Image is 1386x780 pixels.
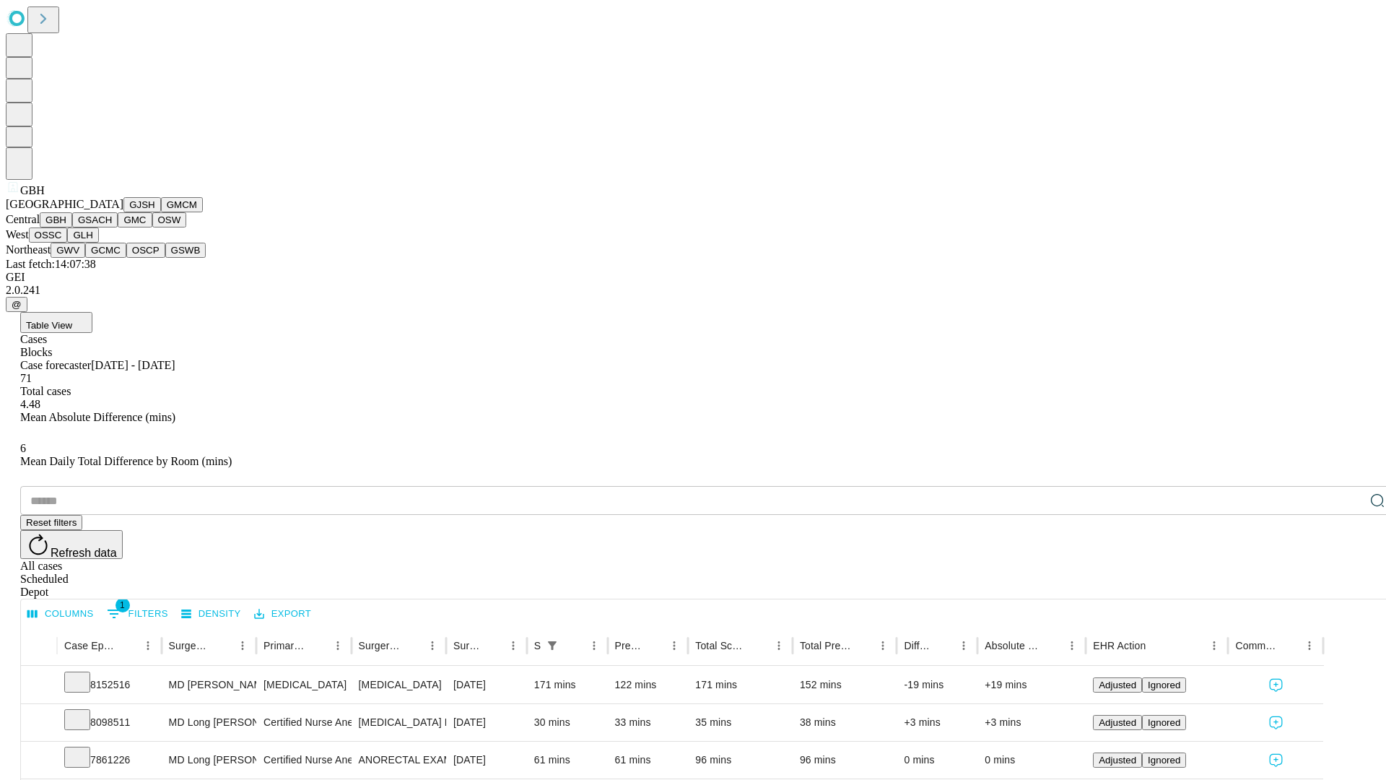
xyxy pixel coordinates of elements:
[695,640,747,651] div: Total Scheduled Duration
[20,184,45,196] span: GBH
[904,640,932,651] div: Difference
[152,212,187,227] button: OSW
[904,667,970,703] div: -19 mins
[904,742,970,779] div: 0 mins
[29,227,68,243] button: OSSC
[64,742,154,779] div: 7861226
[12,299,22,310] span: @
[64,640,116,651] div: Case Epic Id
[20,312,92,333] button: Table View
[1062,636,1082,656] button: Menu
[103,602,172,625] button: Show filters
[178,603,245,625] button: Density
[51,547,117,559] span: Refresh data
[644,636,664,656] button: Sort
[169,667,249,703] div: MD [PERSON_NAME]
[6,284,1380,297] div: 2.0.241
[985,742,1078,779] div: 0 mins
[6,198,123,210] span: [GEOGRAPHIC_DATA]
[28,748,50,773] button: Expand
[250,603,315,625] button: Export
[542,636,562,656] div: 1 active filter
[749,636,769,656] button: Sort
[20,442,26,454] span: 6
[1142,753,1186,768] button: Ignored
[20,411,175,423] span: Mean Absolute Difference (mins)
[534,704,601,741] div: 30 mins
[26,320,72,331] span: Table View
[91,359,175,371] span: [DATE] - [DATE]
[615,742,681,779] div: 61 mins
[933,636,954,656] button: Sort
[138,636,158,656] button: Menu
[212,636,232,656] button: Sort
[1299,636,1320,656] button: Menu
[564,636,584,656] button: Sort
[584,636,604,656] button: Menu
[72,212,118,227] button: GSACH
[695,742,785,779] div: 96 mins
[1147,636,1167,656] button: Sort
[161,197,203,212] button: GMCM
[1142,715,1186,730] button: Ignored
[1099,717,1136,728] span: Adjusted
[6,271,1380,284] div: GEI
[26,517,77,528] span: Reset filters
[359,640,401,651] div: Surgery Name
[1148,755,1180,766] span: Ignored
[1204,636,1224,656] button: Menu
[1235,640,1277,651] div: Comments
[6,243,51,256] span: Northeast
[359,667,439,703] div: [MEDICAL_DATA]
[534,742,601,779] div: 61 mins
[263,742,344,779] div: Certified Nurse Anesthetist
[115,598,130,612] span: 1
[118,212,152,227] button: GMC
[954,636,974,656] button: Menu
[800,667,890,703] div: 152 mins
[800,704,890,741] div: 38 mins
[1093,753,1142,768] button: Adjusted
[615,640,643,651] div: Predicted In Room Duration
[985,704,1078,741] div: +3 mins
[1148,717,1180,728] span: Ignored
[534,667,601,703] div: 171 mins
[20,455,232,467] span: Mean Daily Total Difference by Room (mins)
[1099,680,1136,690] span: Adjusted
[40,212,72,227] button: GBH
[20,372,32,384] span: 71
[453,704,520,741] div: [DATE]
[359,742,439,779] div: ANORECTAL EXAM UNDER ANESTHESIA
[615,667,681,703] div: 122 mins
[800,640,852,651] div: Total Predicted Duration
[6,228,29,240] span: West
[1093,677,1142,693] button: Adjusted
[165,243,206,258] button: GSWB
[402,636,422,656] button: Sort
[169,742,249,779] div: MD Long [PERSON_NAME]
[24,603,97,625] button: Select columns
[904,704,970,741] div: +3 mins
[1042,636,1062,656] button: Sort
[85,243,126,258] button: GCMC
[695,667,785,703] div: 171 mins
[534,640,541,651] div: Scheduled In Room Duration
[1148,680,1180,690] span: Ignored
[28,711,50,736] button: Expand
[20,398,40,410] span: 4.48
[64,704,154,741] div: 8098511
[263,704,344,741] div: Certified Nurse Anesthetist
[453,742,520,779] div: [DATE]
[1279,636,1299,656] button: Sort
[1093,640,1146,651] div: EHR Action
[483,636,503,656] button: Sort
[51,243,85,258] button: GWV
[169,704,249,741] div: MD Long [PERSON_NAME]
[1093,715,1142,730] button: Adjusted
[985,640,1040,651] div: Absolute Difference
[20,530,123,559] button: Refresh data
[20,359,91,371] span: Case forecaster
[453,667,520,703] div: [DATE]
[263,640,305,651] div: Primary Service
[169,640,211,651] div: Surgeon Name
